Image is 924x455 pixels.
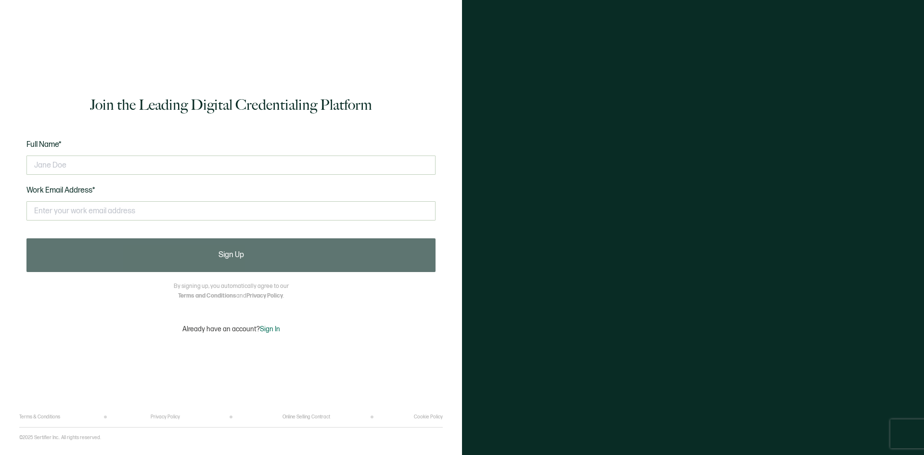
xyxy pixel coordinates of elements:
span: Work Email Address* [26,186,95,195]
a: Terms & Conditions [19,414,60,420]
span: Sign In [260,325,280,333]
a: Cookie Policy [414,414,443,420]
p: By signing up, you automatically agree to our and . [174,282,289,301]
a: Online Selling Contract [282,414,330,420]
button: Sign Up [26,238,436,272]
p: Already have an account? [182,325,280,333]
span: Sign Up [218,251,244,259]
a: Terms and Conditions [178,292,236,299]
a: Privacy Policy [246,292,283,299]
p: ©2025 Sertifier Inc.. All rights reserved. [19,435,101,441]
span: Full Name* [26,140,62,149]
a: Privacy Policy [151,414,180,420]
h1: Join the Leading Digital Credentialing Platform [90,95,372,115]
input: Enter your work email address [26,201,436,221]
input: Jane Doe [26,156,436,175]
